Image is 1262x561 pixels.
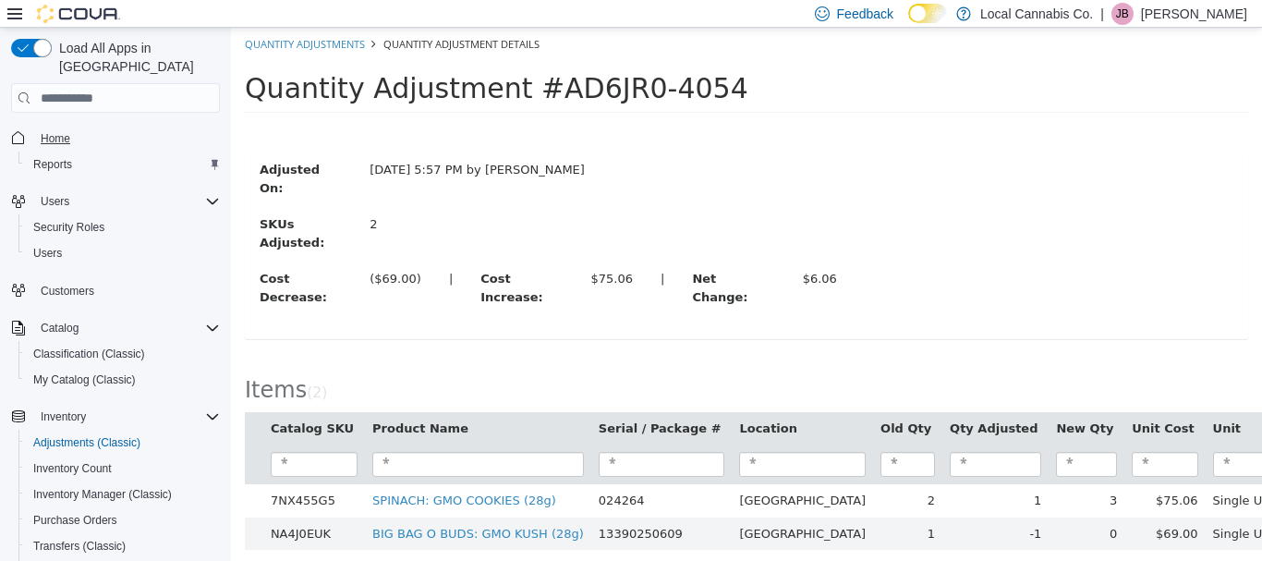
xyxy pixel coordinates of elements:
label: Cost Decrease: [15,242,125,278]
span: Adjustments (Classic) [26,432,220,454]
button: Home [4,124,227,151]
td: 024264 [360,457,502,490]
span: Classification (Classic) [26,343,220,365]
label: | [416,242,447,261]
button: Location [508,392,569,410]
button: My Catalog (Classic) [18,367,227,393]
span: Users [26,242,220,264]
label: SKUs Adjusted: [15,188,125,224]
button: Inventory Manager (Classic) [18,482,227,507]
button: Classification (Classic) [18,341,227,367]
span: Load All Apps in [GEOGRAPHIC_DATA] [52,39,220,76]
td: 2 [642,457,711,490]
span: Security Roles [33,220,104,235]
a: Classification (Classic) [26,343,152,365]
span: Classification (Classic) [33,347,145,361]
a: BIG BAG O BUDS: GMO KUSH (28g) [141,499,353,513]
p: [PERSON_NAME] [1141,3,1247,25]
button: Adjustments (Classic) [18,430,227,456]
span: Reports [33,157,72,172]
span: Users [33,190,220,213]
span: Purchase Orders [33,513,117,528]
span: Users [41,194,69,209]
small: ( ) [76,357,96,373]
span: Feedback [837,5,893,23]
span: Inventory Manager (Classic) [26,483,220,506]
td: Single Unit [975,490,1055,523]
td: $69.00 [893,490,974,523]
img: Cova [37,5,120,23]
span: Home [33,126,220,149]
a: Users [26,242,69,264]
a: Adjustments (Classic) [26,432,148,454]
a: Home [33,128,78,150]
a: Purchase Orders [26,509,125,531]
a: Inventory Manager (Classic) [26,483,179,506]
a: My Catalog (Classic) [26,369,143,391]
a: Inventory Count [26,457,119,480]
span: JB [1116,3,1129,25]
a: SPINACH: GMO COOKIES (28g) [141,466,325,480]
td: 1 [642,490,711,523]
button: Old Qty [649,392,704,410]
span: Quantity Adjustment #AD6JR0-4054 [14,44,517,77]
button: Security Roles [18,214,227,240]
td: 3 [818,457,893,490]
span: Adjustments (Classic) [33,435,140,450]
button: Serial / Package # [368,392,494,410]
span: Transfers (Classic) [33,539,126,554]
a: Reports [26,153,79,176]
button: New Qty [825,392,886,410]
a: Transfers (Classic) [26,535,133,557]
div: ($69.00) [139,242,190,261]
span: 2 [81,357,91,373]
span: Dark Mode [908,23,909,24]
td: 7NX455G5 [32,457,134,490]
td: $75.06 [893,457,974,490]
button: Reports [18,152,227,177]
button: Unit Cost [901,392,966,410]
button: Users [4,189,227,214]
button: Transfers (Classic) [18,533,227,559]
td: 1 [711,457,818,490]
div: $6.06 [572,242,606,261]
span: My Catalog (Classic) [33,372,136,387]
span: Users [33,246,62,261]
span: Customers [33,279,220,302]
button: Users [33,190,77,213]
label: Cost Increase: [236,242,346,278]
p: Local Cannabis Co. [980,3,1093,25]
button: Inventory Count [18,456,227,482]
button: Purchase Orders [18,507,227,533]
a: Customers [33,280,102,302]
input: Dark Mode [908,4,947,23]
td: Single Unit [975,457,1055,490]
button: Qty Adjusted [719,392,810,410]
span: Inventory [33,406,220,428]
td: 0 [818,490,893,523]
span: Purchase Orders [26,509,220,531]
span: Customers [41,284,94,299]
label: Net Change: [447,242,557,278]
span: Quantity Adjustment Details [152,9,309,23]
span: Transfers (Classic) [26,535,220,557]
div: Jennifer Booth [1111,3,1134,25]
button: Inventory [33,406,93,428]
div: 2 [139,188,278,206]
a: Quantity Adjustments [14,9,134,23]
button: Customers [4,277,227,304]
a: Security Roles [26,216,112,238]
span: Inventory Count [26,457,220,480]
span: Items [14,349,76,375]
button: Users [18,240,227,266]
label: Adjusted On: [15,133,125,169]
span: Home [41,131,70,146]
td: 13390250609 [360,490,502,523]
span: [GEOGRAPHIC_DATA] [508,499,635,513]
button: Catalog SKU [40,392,127,410]
button: Unit [982,392,1013,410]
span: Inventory Manager (Classic) [33,487,172,502]
button: Catalog [33,317,86,339]
span: Security Roles [26,216,220,238]
span: Inventory [41,409,86,424]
